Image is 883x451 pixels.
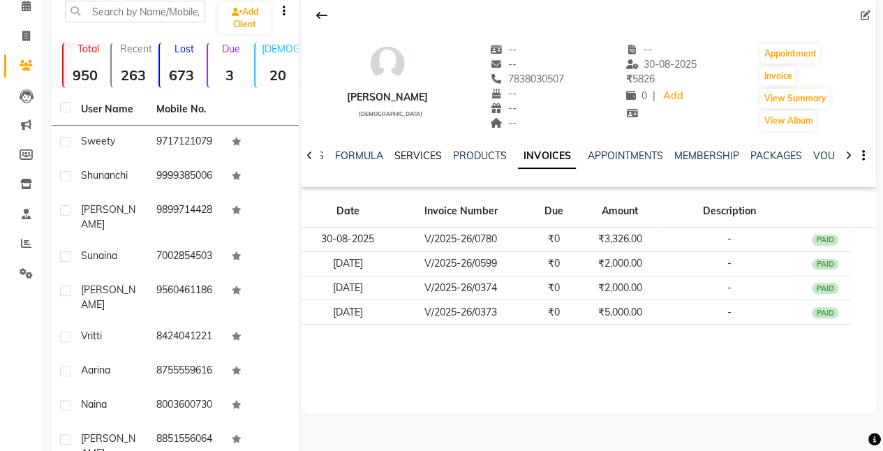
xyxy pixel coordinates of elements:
[727,306,731,318] span: -
[760,44,819,64] button: Appointment
[587,149,662,162] a: APPOINTMENTS
[626,89,647,102] span: 0
[366,43,408,84] img: avatar
[490,102,517,114] span: --
[812,259,838,270] div: PAID
[394,149,442,162] a: SERVICES
[490,87,517,100] span: --
[73,94,148,126] th: User Name
[727,281,731,294] span: -
[148,94,223,126] th: Mobile No.
[148,355,223,389] td: 8755559616
[490,58,517,71] span: --
[528,300,581,325] td: ₹0
[727,257,731,269] span: -
[518,144,576,169] a: INVOICES
[302,276,394,300] td: [DATE]
[64,66,107,84] strong: 950
[490,117,517,129] span: --
[394,251,528,276] td: V/2025-26/0599
[653,89,655,103] span: |
[626,73,655,85] span: 5826
[528,195,581,228] th: Due
[347,90,428,105] div: [PERSON_NAME]
[750,149,801,162] a: PACKAGES
[81,330,102,342] span: Vritti
[65,1,205,22] input: Search by Name/Mobile/Email/Code
[760,89,829,108] button: View Summary
[490,43,517,56] span: --
[148,240,223,274] td: 7002854503
[208,66,252,84] strong: 3
[528,228,581,252] td: ₹0
[490,73,564,85] span: 7838030507
[812,307,838,318] div: PAID
[760,111,816,131] button: View Album
[528,251,581,276] td: ₹0
[81,135,115,147] span: Sweety
[81,249,117,262] span: sunaina
[812,149,868,162] a: VOUCHERS
[81,364,110,376] span: Aarina
[358,110,422,117] span: [DEMOGRAPHIC_DATA]
[394,300,528,325] td: V/2025-26/0373
[261,43,299,55] p: [DEMOGRAPHIC_DATA]
[812,283,838,294] div: PAID
[112,66,156,84] strong: 263
[760,66,795,86] button: Invoice
[674,149,739,162] a: MEMBERSHIP
[148,126,223,160] td: 9717121079
[812,235,838,246] div: PAID
[661,87,685,106] a: Add
[148,389,223,423] td: 8003600730
[148,160,223,194] td: 9999385006
[81,203,135,230] span: [PERSON_NAME]
[626,73,632,85] span: ₹
[394,276,528,300] td: V/2025-26/0374
[581,300,660,325] td: ₹5,000.00
[626,43,653,56] span: --
[302,228,394,252] td: 30-08-2025
[659,195,799,228] th: Description
[626,58,697,71] span: 30-08-2025
[581,251,660,276] td: ₹2,000.00
[307,2,336,29] div: Back to Client
[581,276,660,300] td: ₹2,000.00
[255,66,299,84] strong: 20
[148,320,223,355] td: 8424041221
[394,195,528,228] th: Invoice Number
[394,228,528,252] td: V/2025-26/0780
[581,228,660,252] td: ₹3,326.00
[453,149,507,162] a: PRODUCTS
[335,149,383,162] a: FORMULA
[727,232,731,245] span: -
[528,276,581,300] td: ₹0
[69,43,107,55] p: Total
[302,195,394,228] th: Date
[211,43,252,55] p: Due
[302,251,394,276] td: [DATE]
[81,283,135,311] span: [PERSON_NAME]
[117,43,156,55] p: Recent
[581,195,660,228] th: Amount
[148,274,223,320] td: 9560461186
[218,2,271,34] a: Add Client
[81,398,107,411] span: Naina
[302,300,394,325] td: [DATE]
[81,169,128,182] span: Shunanchi
[165,43,204,55] p: Lost
[148,194,223,240] td: 9899714428
[160,66,204,84] strong: 673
